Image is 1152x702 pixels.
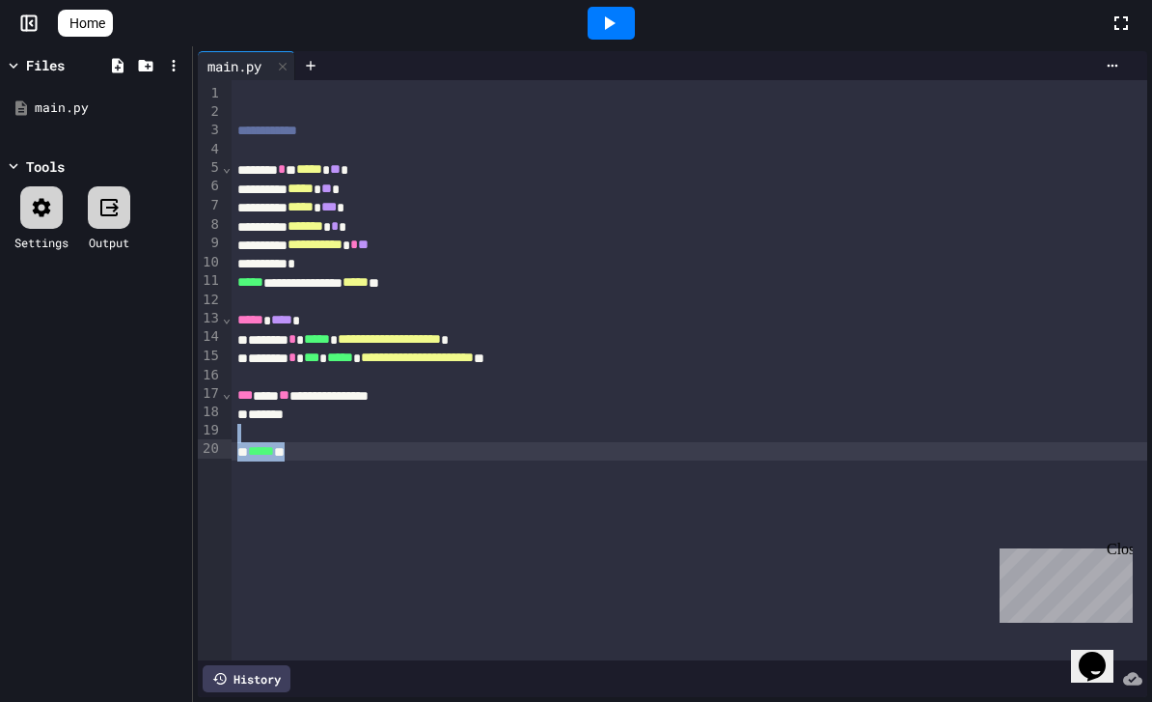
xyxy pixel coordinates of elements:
div: 16 [198,366,222,384]
div: 4 [198,140,222,158]
div: 14 [198,327,222,347]
div: Tools [26,156,65,177]
span: Home [69,14,105,33]
div: 17 [198,384,222,404]
div: 9 [198,234,222,253]
div: 12 [198,291,222,309]
div: 2 [198,102,222,121]
span: Fold line [222,385,232,401]
div: History [203,665,290,692]
iframe: chat widget [1071,625,1133,683]
div: 10 [198,253,222,271]
div: 11 [198,271,222,291]
div: Chat with us now!Close [8,8,133,123]
div: 6 [198,177,222,196]
div: 8 [198,215,222,235]
div: 15 [198,347,222,366]
div: 7 [198,196,222,215]
a: Home [58,10,113,37]
div: main.py [198,56,271,76]
div: 20 [198,439,222,459]
div: 19 [198,421,222,439]
div: 5 [198,158,222,178]
span: Fold line [222,310,232,325]
div: main.py [35,98,185,118]
div: Files [26,55,65,75]
iframe: chat widget [992,541,1133,623]
div: Settings [14,234,69,251]
div: 18 [198,403,222,421]
div: Output [89,234,129,251]
div: main.py [198,51,295,80]
span: Fold line [222,159,232,175]
div: 3 [198,121,222,140]
div: 13 [198,309,222,328]
div: 1 [198,84,222,102]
